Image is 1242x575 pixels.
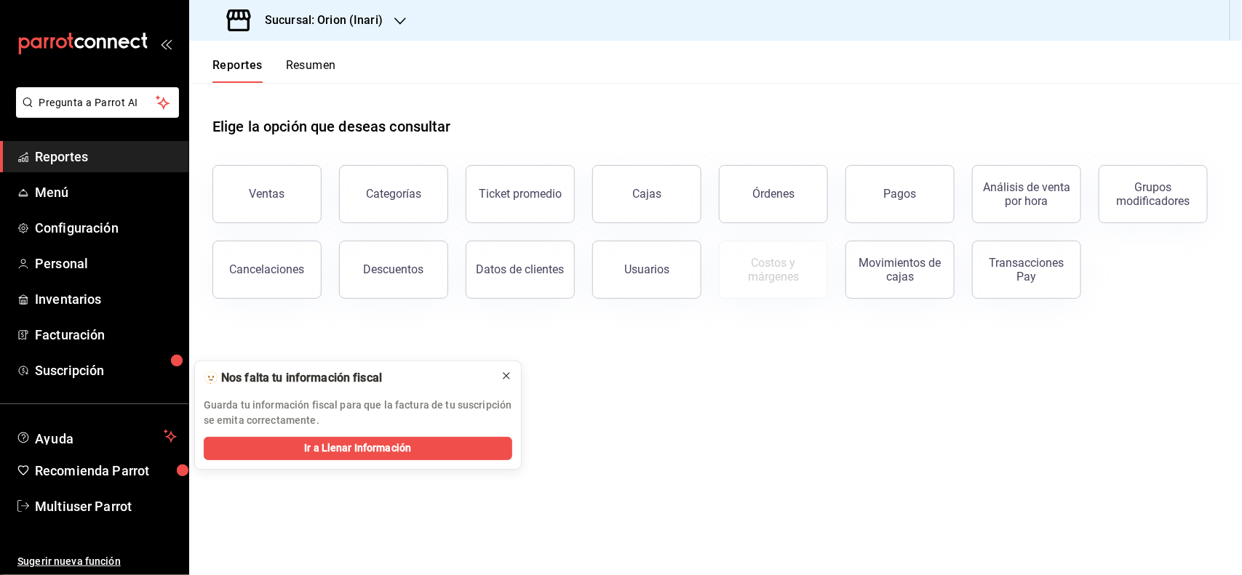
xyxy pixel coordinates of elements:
[1099,165,1208,223] button: Grupos modificadores
[884,187,917,201] div: Pagos
[364,262,424,276] div: Descuentos
[160,38,172,49] button: open_drawer_menu
[339,165,448,223] button: Categorías
[212,58,263,83] button: Reportes
[35,254,177,273] span: Personal
[719,165,828,223] button: Órdenes
[477,262,565,276] div: Datos de clientes
[204,437,512,460] button: Ir a Llenar Información
[728,256,819,284] div: Costos y márgenes
[35,496,177,516] span: Multiuser Parrot
[286,58,336,83] button: Resumen
[304,441,411,456] span: Ir a Llenar Información
[752,187,795,201] div: Órdenes
[253,12,383,29] h3: Sucursal: Orion (Inari)
[204,370,489,386] div: 🫥 Nos falta tu información fiscal
[592,165,701,223] button: Cajas
[35,147,177,166] span: Reportes
[230,262,305,276] div: Cancelaciones
[972,241,1081,299] button: Transacciones Pay
[624,262,669,276] div: Usuarios
[212,241,322,299] button: Cancelaciones
[250,187,285,201] div: Ventas
[845,165,955,223] button: Pagos
[39,95,156,110] span: Pregunta a Parrot AI
[366,187,421,201] div: Categorías
[35,218,177,238] span: Configuración
[719,241,828,299] button: Contrata inventarios para ver este reporte
[466,165,575,223] button: Ticket promedio
[972,165,1081,223] button: Análisis de venta por hora
[17,554,177,569] span: Sugerir nueva función
[10,105,179,121] a: Pregunta a Parrot AI
[212,58,336,83] div: navigation tabs
[35,461,177,480] span: Recomienda Parrot
[35,182,177,202] span: Menú
[855,256,945,284] div: Movimientos de cajas
[592,241,701,299] button: Usuarios
[982,256,1072,284] div: Transacciones Pay
[632,187,661,201] div: Cajas
[16,87,179,118] button: Pregunta a Parrot AI
[339,241,448,299] button: Descuentos
[212,165,322,223] button: Ventas
[35,427,158,445] span: Ayuda
[982,180,1072,208] div: Análisis de venta por hora
[845,241,955,299] button: Movimientos de cajas
[35,325,177,345] span: Facturación
[466,241,575,299] button: Datos de clientes
[479,187,562,201] div: Ticket promedio
[204,398,512,428] p: Guarda tu información fiscal para que la factura de tu suscripción se emita correctamente.
[1108,180,1198,208] div: Grupos modificadores
[212,116,451,137] h1: Elige la opción que deseas consultar
[35,289,177,309] span: Inventarios
[35,361,177,380] span: Suscripción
